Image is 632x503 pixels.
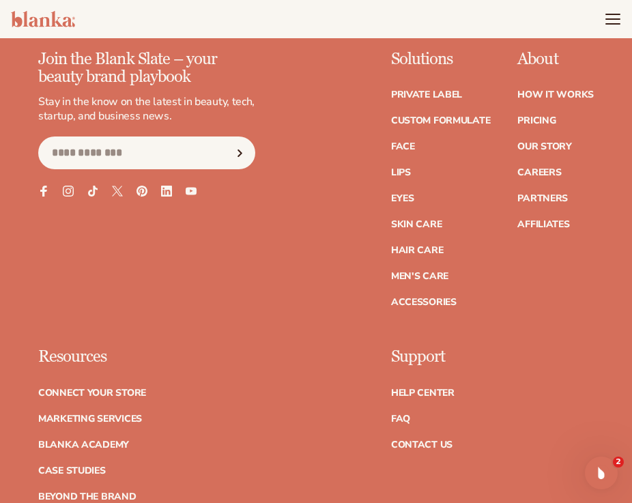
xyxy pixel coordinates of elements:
button: Subscribe [225,136,255,169]
a: FAQ [391,414,410,424]
a: Case Studies [38,466,106,476]
p: Solutions [391,51,491,68]
a: Eyes [391,194,414,203]
p: About [517,51,594,68]
p: Join the Blank Slate – your beauty brand playbook [38,51,255,87]
a: Face [391,142,415,152]
a: Help Center [391,388,455,398]
a: Partners [517,194,568,203]
p: Support [391,348,491,366]
a: Beyond the brand [38,492,137,502]
a: Accessories [391,298,457,307]
a: Custom formulate [391,116,491,126]
a: Marketing services [38,414,142,424]
p: Resources [38,348,364,366]
a: Affiliates [517,220,569,229]
span: 2 [613,457,624,468]
a: Lips [391,168,411,177]
a: Our Story [517,142,571,152]
a: Pricing [517,116,556,126]
a: Blanka Academy [38,440,129,450]
a: Private label [391,90,462,100]
a: Men's Care [391,272,448,281]
iframe: Intercom live chat [585,457,618,489]
a: How It Works [517,90,594,100]
summary: Menu [605,11,621,27]
p: Stay in the know on the latest in beauty, tech, startup, and business news. [38,95,255,124]
a: Hair Care [391,246,443,255]
img: logo [11,11,75,27]
a: Connect your store [38,388,146,398]
a: Skin Care [391,220,442,229]
a: Careers [517,168,561,177]
a: Contact Us [391,440,453,450]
